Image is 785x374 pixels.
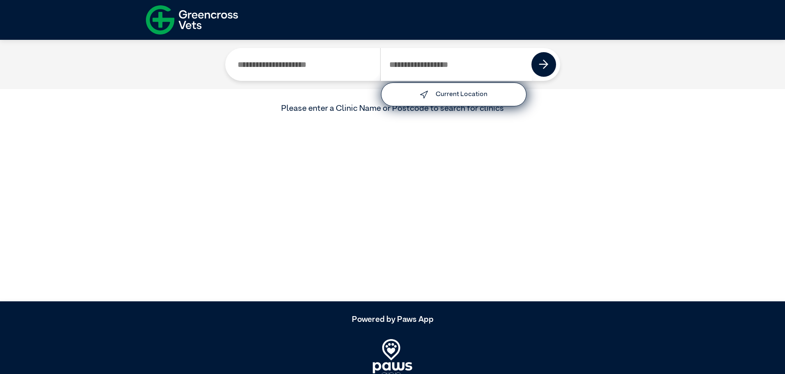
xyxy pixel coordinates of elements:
[146,2,238,38] img: f-logo
[539,60,549,69] img: icon-right
[146,102,639,115] div: Please enter a Clinic Name or Postcode to search for clinics
[146,314,639,324] h5: Powered by Paws App
[436,91,487,98] label: Current Location
[380,48,532,81] input: Search by Postcode
[229,48,381,81] input: Search by Clinic Name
